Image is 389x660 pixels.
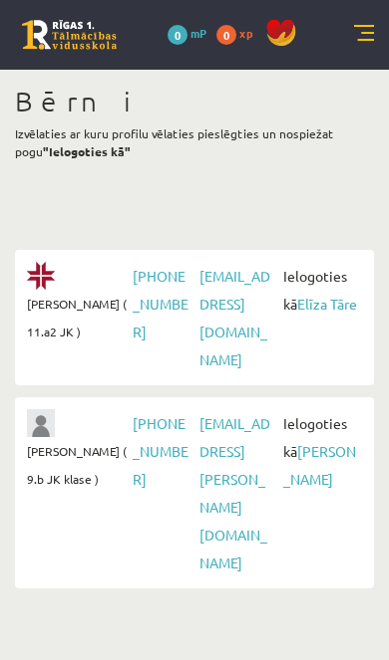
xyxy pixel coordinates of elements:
span: mP [191,25,206,41]
a: [PHONE_NUMBER] [133,267,189,340]
a: 0 xp [216,25,262,41]
a: [PERSON_NAME] [283,442,356,488]
a: Rīgas 1. Tālmācības vidusskola [22,20,117,50]
p: Izvēlaties ar kuru profilu vēlaties pieslēgties un nospiežat pogu [15,124,374,160]
a: [PHONE_NUMBER] [133,414,189,488]
span: xp [239,25,252,41]
span: 0 [216,25,236,45]
span: Ielogoties kā [278,409,362,493]
h1: Bērni [15,85,374,118]
a: [EMAIL_ADDRESS][PERSON_NAME][DOMAIN_NAME] [199,414,270,571]
span: Ielogoties kā [278,262,362,318]
b: "Ielogoties kā" [43,143,131,159]
a: [EMAIL_ADDRESS][DOMAIN_NAME] [199,267,270,368]
img: Jānis Tāre [27,409,55,437]
span: [PERSON_NAME] ( 11.a2 JK ) [27,290,128,345]
a: Elīza Tāre [297,295,357,313]
span: [PERSON_NAME] ( 9.b JK klase ) [27,437,128,493]
span: 0 [168,25,188,45]
img: Elīza Tāre [27,262,55,290]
